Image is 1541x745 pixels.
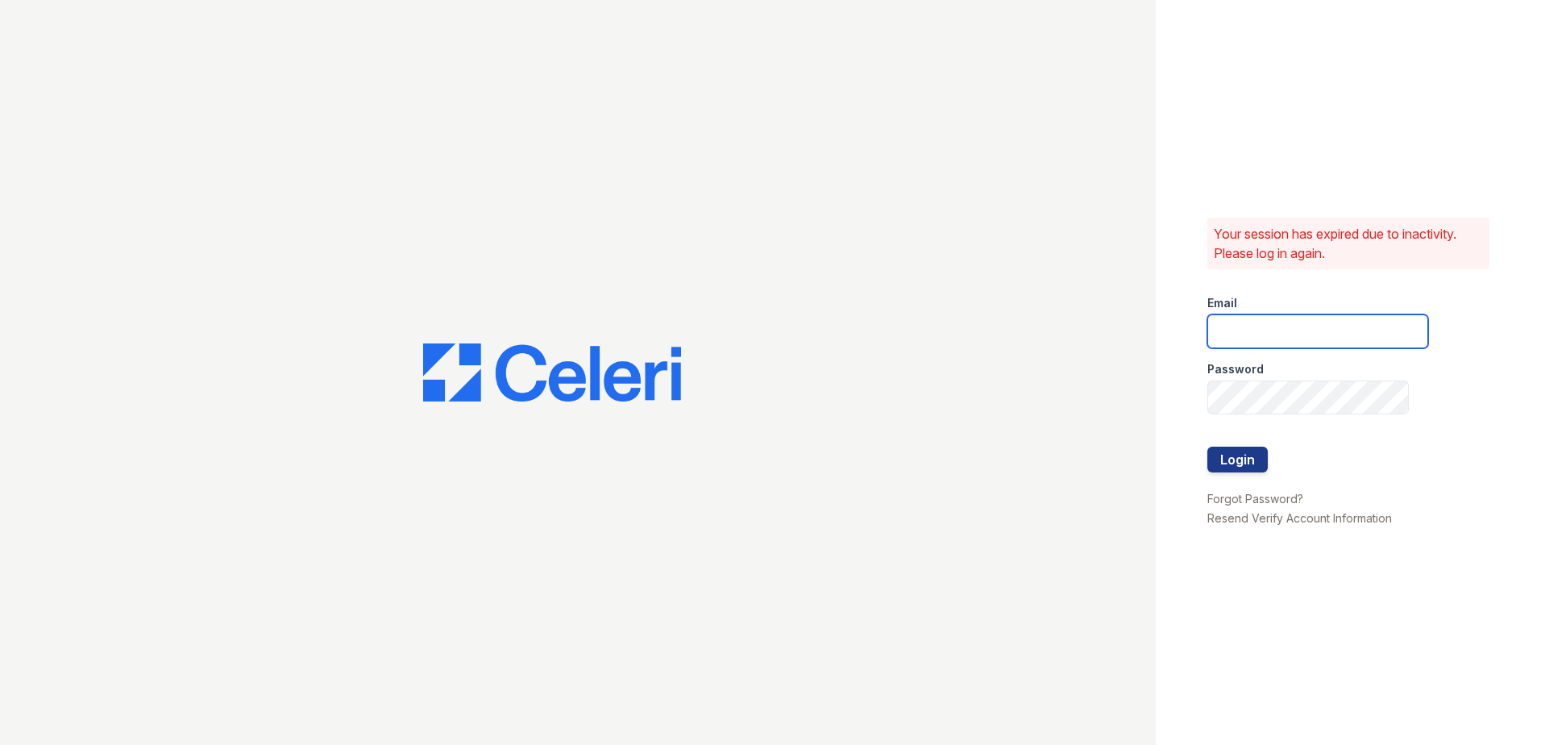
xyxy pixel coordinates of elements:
img: CE_Logo_Blue-a8612792a0a2168367f1c8372b55b34899dd931a85d93a1a3d3e32e68fde9ad4.png [423,343,681,402]
a: Resend Verify Account Information [1207,511,1392,525]
label: Email [1207,295,1237,311]
a: Forgot Password? [1207,492,1303,506]
button: Login [1207,447,1268,472]
p: Your session has expired due to inactivity. Please log in again. [1214,224,1483,263]
label: Password [1207,361,1264,377]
